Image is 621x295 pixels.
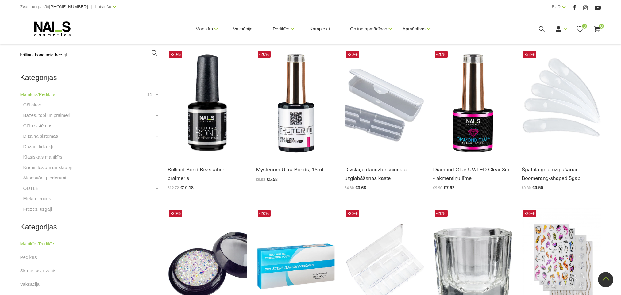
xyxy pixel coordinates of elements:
span: | [91,3,92,11]
a: + [156,185,159,192]
span: -38% [523,51,536,58]
a: Dizaina sistēmas [23,132,58,140]
a: Pedikīrs [20,254,37,261]
a: Špātula gēla uzglāšanai Boomerang-shaped 5gab. [522,166,601,182]
a: Divslāņu daudzfunkcionāla uzglabāšanas kaste [345,166,424,182]
a: Klasiskais manikīrs [23,153,63,161]
a: Dažādi līdzekļi [23,143,53,150]
span: 11 [147,91,152,98]
a: + [156,143,159,150]
a: 0 [576,25,584,33]
img: Divslāņu daudzfunkcionāla uzglabāšanas kasteKastīte piemērota instrumentu, piemēram, otu, dotu u.... [345,49,424,158]
input: Meklēt produktus ... [20,49,159,61]
a: Frēzes, uzgaļi [23,205,52,213]
span: €4.60 [345,186,354,190]
a: + [156,122,159,129]
a: Manikīrs/Pedikīrs [20,240,56,247]
a: Pedikīrs [273,17,289,41]
span: -20% [258,51,271,58]
h2: Kategorijas [20,223,159,231]
span: 0 [599,24,604,29]
div: Zvani un pasūti [20,3,88,11]
img: Līdzeklis dabīgā naga un gela savienošanai bez skābes. Saudzīgs dabīgajam nagam. Ultra Bond saķer... [256,49,335,158]
a: Skropstas, uzacis [20,267,56,274]
h2: Kategorijas [20,74,159,82]
a: Manikīrs/Pedikīrs [20,91,56,98]
span: -20% [258,210,271,217]
a: Latviešu [95,3,111,10]
span: €5.58 [267,177,278,182]
a: Krēmi, losjoni un skrubji [23,164,72,171]
span: -20% [346,51,359,58]
img: Diamond Glue UV/LED Clear 8ml - akmentiņu līmePerfektas noturības akmentiņu līme, kas polimerizēj... [433,49,512,158]
span: €3.68 [355,185,366,190]
span: €10.18 [180,185,194,190]
img: Bezskābes saķeres kārta nagiem.Skābi nesaturošs līdzeklis, kas nodrošina lielisku dabīgā naga saķ... [168,49,247,158]
span: -20% [169,210,182,217]
a: Mysterium Ultra Bonds, 15ml [256,166,335,174]
a: Online apmācības [350,17,387,41]
a: Bāzes, topi un praimeri [23,112,70,119]
span: €12.72 [168,186,179,190]
a: + [156,195,159,202]
span: | [569,3,570,11]
span: €0.50 [532,185,543,190]
a: Komplekti [305,14,335,44]
a: Vaksācija [228,14,257,44]
a: + [156,174,159,182]
span: -20% [435,51,448,58]
a: + [156,91,159,98]
a: Vaksācija [20,281,40,288]
span: -20% [346,210,359,217]
a: Apmācības [403,17,426,41]
a: Manikīrs [195,17,213,41]
span: -20% [435,210,448,217]
span: €7.92 [444,185,455,190]
span: €9.90 [433,186,442,190]
a: [PHONE_NUMBER] [49,5,88,9]
span: €0.80 [522,186,531,190]
a: Aksesuāri, piederumi [23,174,66,182]
a: Brilliant Bond Bezskābes praimeris [168,166,247,182]
a: Gēlu sistēmas [23,122,52,129]
a: EUR [552,3,561,10]
span: [PHONE_NUMBER] [49,4,88,9]
a: + [156,101,159,109]
span: €6.98 [256,178,265,182]
a: 0 [593,25,601,33]
a: + [156,132,159,140]
a: + [156,112,159,119]
span: -20% [169,51,182,58]
a: Diamond Glue UV/LED Clear 8ml - akmentiņu līme [433,166,512,182]
a: Elektroierīces [23,195,51,202]
a: OUTLET [23,185,41,192]
img: Špātula gela uzglāšanai Piemērota Nai_s Cosmetics DUO gel, lai ar špātulas palīdzību var ērti izņ... [522,49,601,158]
span: 0 [582,24,587,29]
span: -20% [523,210,536,217]
a: Gēllakas [23,101,41,109]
